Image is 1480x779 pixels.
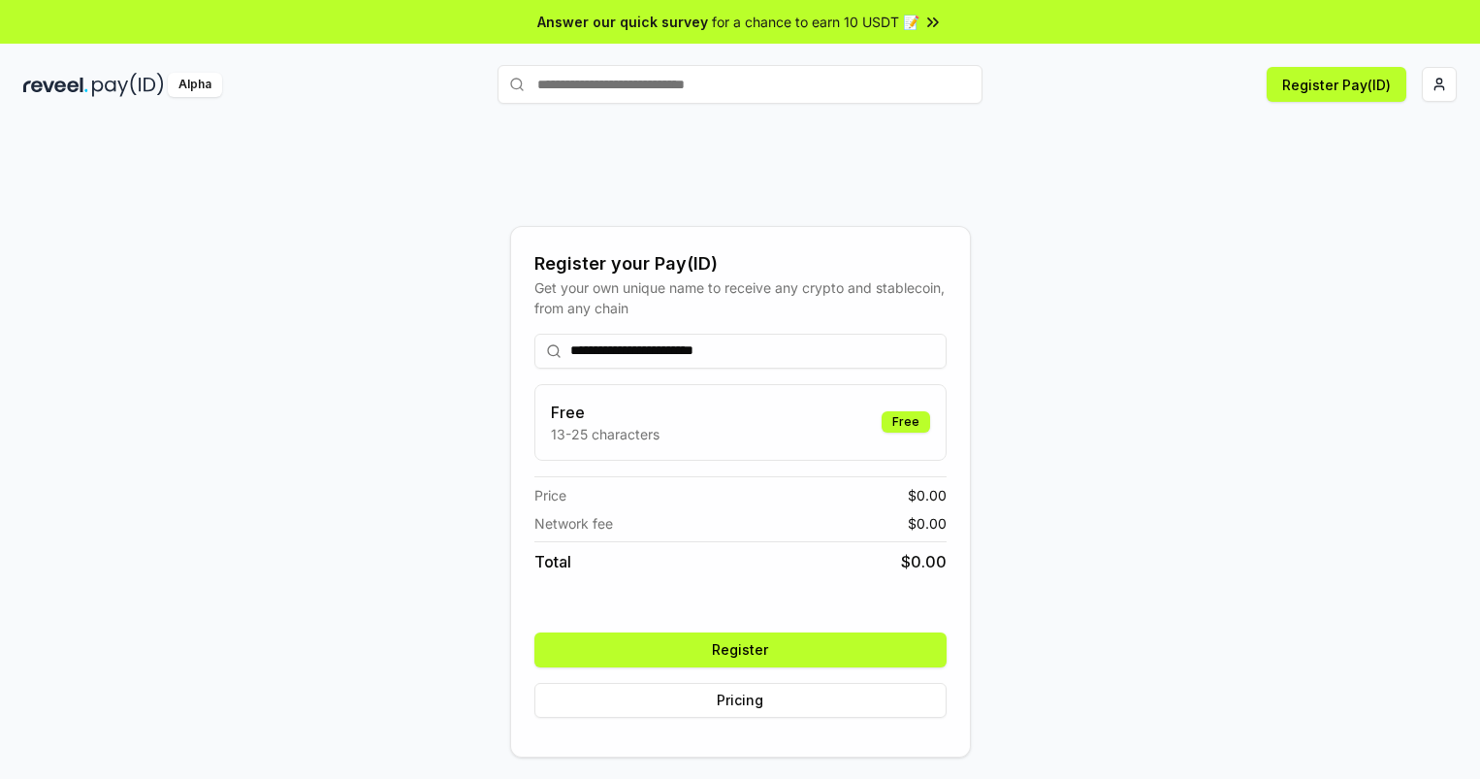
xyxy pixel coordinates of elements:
[551,424,660,444] p: 13-25 characters
[712,12,919,32] span: for a chance to earn 10 USDT 📝
[882,411,930,433] div: Free
[534,683,947,718] button: Pricing
[551,401,660,424] h3: Free
[534,485,566,505] span: Price
[901,550,947,573] span: $ 0.00
[168,73,222,97] div: Alpha
[908,485,947,505] span: $ 0.00
[534,250,947,277] div: Register your Pay(ID)
[534,550,571,573] span: Total
[534,633,947,667] button: Register
[92,73,164,97] img: pay_id
[534,277,947,318] div: Get your own unique name to receive any crypto and stablecoin, from any chain
[1267,67,1406,102] button: Register Pay(ID)
[908,513,947,534] span: $ 0.00
[537,12,708,32] span: Answer our quick survey
[23,73,88,97] img: reveel_dark
[534,513,613,534] span: Network fee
